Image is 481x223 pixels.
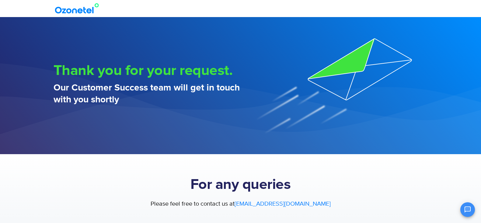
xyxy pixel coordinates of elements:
[54,176,428,193] h2: For any queries
[54,199,428,208] p: Please feel free to contact us at
[235,199,331,208] a: [EMAIL_ADDRESS][DOMAIN_NAME]
[54,82,241,106] h3: Our Customer Success team will get in touch with you shortly
[460,202,475,217] button: Open chat
[54,62,241,79] h1: Thank you for your request.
